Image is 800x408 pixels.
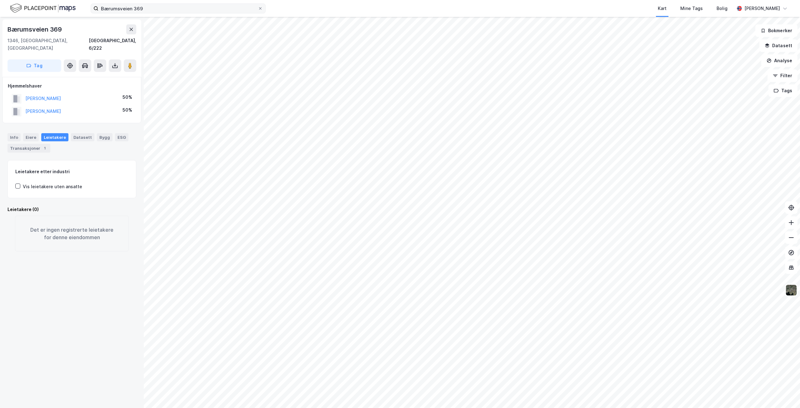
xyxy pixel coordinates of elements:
div: ESG [115,133,128,141]
div: 1 [42,145,48,151]
div: Eiere [23,133,39,141]
div: [GEOGRAPHIC_DATA], 6/222 [89,37,136,52]
div: Kart [658,5,667,12]
div: Leietakere [41,133,68,141]
div: 50% [122,106,132,114]
div: Hjemmelshaver [8,82,136,90]
iframe: Chat Widget [769,378,800,408]
div: Det er ingen registrerte leietakere for denne eiendommen [15,216,129,251]
button: Tags [768,84,797,97]
div: Bolig [717,5,727,12]
div: [PERSON_NAME] [744,5,780,12]
div: Info [7,133,21,141]
button: Analyse [761,54,797,67]
div: Datasett [71,133,94,141]
div: Bygg [97,133,112,141]
img: 9k= [785,284,797,296]
div: 1346, [GEOGRAPHIC_DATA], [GEOGRAPHIC_DATA] [7,37,89,52]
div: Bærumsveien 369 [7,24,63,34]
div: Kontrollprogram for chat [769,378,800,408]
button: Filter [767,69,797,82]
div: Leietakere (0) [7,206,136,213]
div: Vis leietakere uten ansatte [23,183,82,190]
button: Datasett [759,39,797,52]
div: Transaksjoner [7,144,50,153]
button: Bokmerker [755,24,797,37]
input: Søk på adresse, matrikkel, gårdeiere, leietakere eller personer [98,4,258,13]
div: Leietakere etter industri [15,168,128,175]
div: 50% [122,93,132,101]
div: Mine Tags [680,5,703,12]
img: logo.f888ab2527a4732fd821a326f86c7f29.svg [10,3,76,14]
button: Tag [7,59,61,72]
